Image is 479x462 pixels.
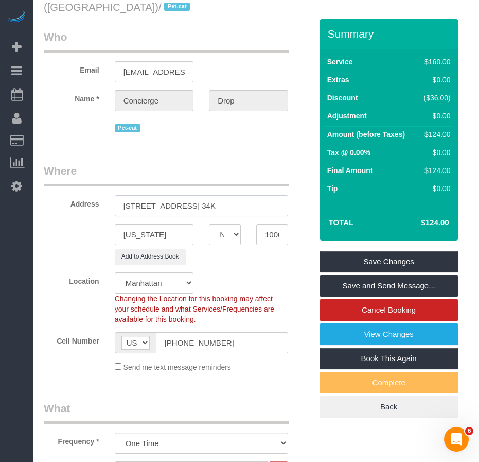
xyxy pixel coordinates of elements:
iframe: Intercom live chat [444,427,469,452]
a: Cancel Booking [320,299,458,321]
label: Adjustment [327,111,367,121]
div: $160.00 [420,57,451,67]
legend: Who [44,29,289,53]
span: Pet-cat [164,3,190,11]
a: Book This Again [320,348,458,369]
div: $0.00 [420,111,451,121]
input: City [115,224,194,245]
input: Cell Number [156,332,288,353]
div: $0.00 [420,75,451,85]
span: 6 [465,427,473,435]
button: Add to Address Book [115,249,186,265]
img: Automaid Logo [6,10,27,25]
strong: Total [329,218,354,227]
h4: $124.00 [390,218,449,227]
span: Send me text message reminders [123,363,231,371]
div: $0.00 [420,183,451,194]
input: Zip Code [256,224,288,245]
div: $124.00 [420,129,451,140]
label: Tip [327,183,338,194]
label: Location [36,272,107,286]
label: Discount [327,93,358,103]
input: Last Name [209,90,288,111]
div: $0.00 [420,147,451,158]
a: View Changes [320,323,458,345]
label: Tax @ 0.00% [327,147,370,158]
label: Name * [36,90,107,104]
label: Frequency * [36,433,107,447]
div: ($36.00) [420,93,451,103]
input: First Name [115,90,194,111]
legend: What [44,401,289,424]
span: Changing the Location for this booking may affect your schedule and what Services/Frequencies are... [115,295,275,323]
label: Email [36,61,107,75]
label: Address [36,195,107,209]
label: Service [327,57,353,67]
a: Save and Send Message... [320,275,458,297]
a: Back [320,396,458,418]
h3: Summary [328,28,453,40]
input: Email [115,61,194,82]
label: Final Amount [327,165,373,176]
label: Extras [327,75,349,85]
a: Save Changes [320,251,458,272]
span: / [158,2,193,13]
div: $124.00 [420,165,451,176]
legend: Where [44,163,289,186]
label: Cell Number [36,332,107,346]
span: Pet-cat [115,124,140,132]
label: Amount (before Taxes) [327,129,405,140]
